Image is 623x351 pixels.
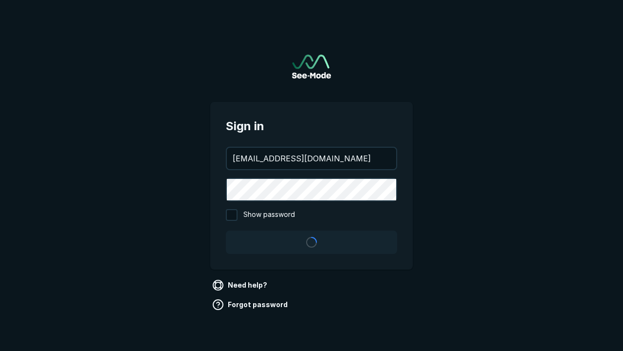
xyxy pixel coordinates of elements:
img: See-Mode Logo [292,55,331,78]
input: your@email.com [227,148,396,169]
a: Go to sign in [292,55,331,78]
span: Sign in [226,117,397,135]
a: Forgot password [210,297,292,312]
a: Need help? [210,277,271,293]
span: Show password [243,209,295,221]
